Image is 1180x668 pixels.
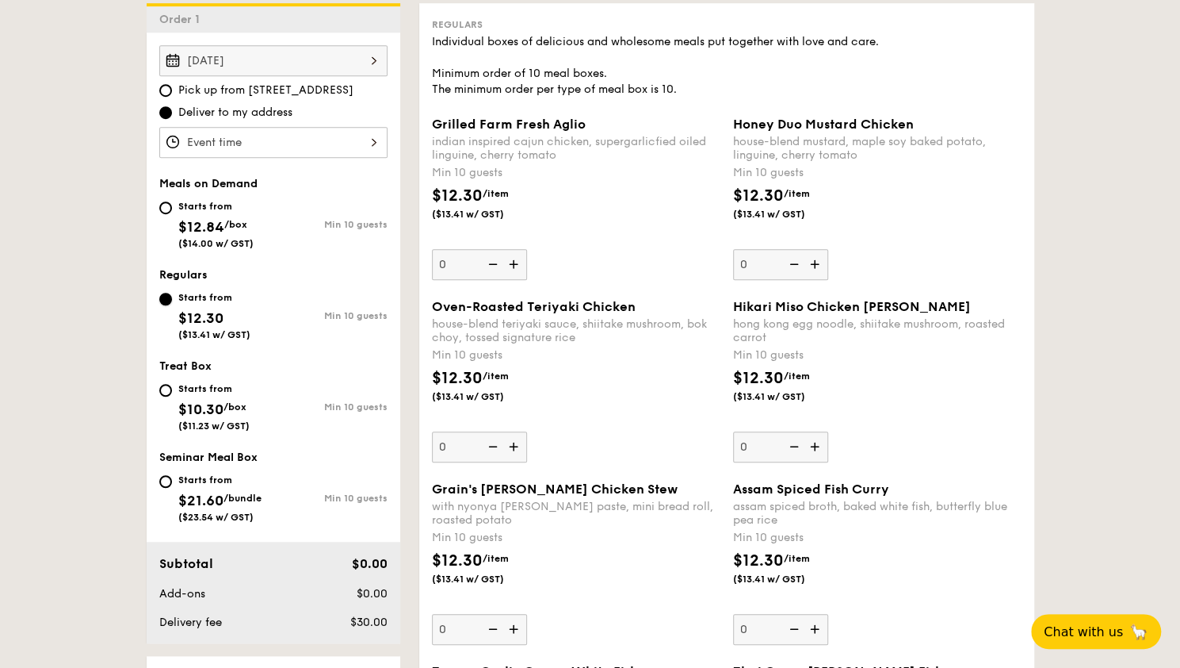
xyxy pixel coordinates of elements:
div: Min 10 guests [733,530,1022,546]
span: Deliver to my address [178,105,292,121]
img: icon-reduce.1d2dbef1.svg [479,249,503,279]
span: ($13.41 w/ GST) [733,573,841,585]
input: Oven-Roasted Teriyaki Chickenhouse-blend teriyaki sauce, shiitake mushroom, bok choy, tossed sign... [432,432,527,463]
div: Min 10 guests [273,219,388,230]
span: Assam Spiced Fish Curry [733,482,889,497]
img: icon-add.58712e84.svg [503,249,527,279]
span: Regulars [432,19,483,30]
span: /item [483,553,509,564]
span: $21.60 [178,492,223,509]
span: Regulars [159,268,208,282]
span: /item [784,370,810,382]
img: icon-add.58712e84.svg [503,432,527,462]
img: icon-add.58712e84.svg [804,249,828,279]
div: Starts from [178,291,250,304]
input: Grain's [PERSON_NAME] Chicken Stewwith nyonya [PERSON_NAME] paste, mini bread roll, roasted potat... [432,614,527,645]
span: Add-ons [159,587,205,601]
span: /item [483,188,509,199]
span: ($13.41 w/ GST) [733,208,841,221]
span: ($13.41 w/ GST) [432,390,540,403]
div: Starts from [178,382,250,395]
div: with nyonya [PERSON_NAME] paste, mini bread roll, roasted potato [432,500,720,527]
input: Assam Spiced Fish Curryassam spiced broth, baked white fish, butterfly blue pea riceMin 10 guests... [733,614,828,645]
div: Starts from [178,200,254,213]
span: ($13.41 w/ GST) [733,390,841,403]
span: /item [784,553,810,564]
img: icon-reduce.1d2dbef1.svg [781,249,804,279]
span: Hikari Miso Chicken [PERSON_NAME] [733,299,971,314]
span: $12.30 [178,309,223,327]
span: $12.30 [733,551,784,570]
img: icon-reduce.1d2dbef1.svg [781,432,804,462]
div: Min 10 guests [273,310,388,321]
span: $12.30 [733,369,784,388]
span: Treat Box [159,359,212,373]
span: ($13.41 w/ GST) [432,573,540,585]
img: icon-add.58712e84.svg [804,432,828,462]
span: /box [224,219,247,230]
div: Min 10 guests [432,347,720,363]
span: ($23.54 w/ GST) [178,512,254,523]
img: icon-reduce.1d2dbef1.svg [479,432,503,462]
div: house-blend mustard, maple soy baked potato, linguine, cherry tomato [733,135,1022,162]
img: icon-reduce.1d2dbef1.svg [781,614,804,644]
span: Seminar Meal Box [159,451,258,464]
span: /bundle [223,493,262,504]
span: Oven-Roasted Teriyaki Chicken [432,299,636,314]
input: Event time [159,127,388,158]
span: ($11.23 w/ GST) [178,420,250,432]
span: ($13.41 w/ GST) [432,208,540,221]
span: ($14.00 w/ GST) [178,238,254,249]
button: Chat with us🦙 [1031,614,1161,649]
img: icon-add.58712e84.svg [804,614,828,644]
img: icon-reduce.1d2dbef1.svg [479,614,503,644]
input: Hikari Miso Chicken [PERSON_NAME]hong kong egg noodle, shiitake mushroom, roasted carrotMin 10 gu... [733,432,828,463]
span: $30.00 [349,616,387,629]
div: indian inspired cajun chicken, supergarlicfied oiled linguine, cherry tomato [432,135,720,162]
input: Deliver to my address [159,106,172,119]
span: Pick up from [STREET_ADDRESS] [178,83,353,98]
span: ($13.41 w/ GST) [178,329,250,340]
input: Pick up from [STREET_ADDRESS] [159,84,172,97]
input: Starts from$12.30($13.41 w/ GST)Min 10 guests [159,293,172,305]
input: Starts from$10.30/box($11.23 w/ GST)Min 10 guests [159,384,172,397]
input: Starts from$12.84/box($14.00 w/ GST)Min 10 guests [159,202,172,214]
span: Meals on Demand [159,177,258,190]
span: 🦙 [1129,623,1148,641]
div: Starts from [178,474,262,486]
div: Min 10 guests [273,493,388,504]
img: icon-add.58712e84.svg [503,614,527,644]
div: Min 10 guests [733,347,1022,363]
input: Event date [159,45,388,76]
span: $12.30 [432,369,483,388]
span: $0.00 [356,587,387,601]
span: Delivery fee [159,616,222,629]
span: $10.30 [178,401,223,418]
div: house-blend teriyaki sauce, shiitake mushroom, bok choy, tossed signature rice [432,317,720,344]
span: $12.30 [432,551,483,570]
div: hong kong egg noodle, shiitake mushroom, roasted carrot [733,317,1022,344]
span: Grain's [PERSON_NAME] Chicken Stew [432,482,678,497]
span: Chat with us [1044,624,1123,639]
span: /box [223,401,246,413]
input: Grilled Farm Fresh Aglioindian inspired cajun chicken, supergarlicfied oiled linguine, cherry tom... [432,249,527,280]
input: Starts from$21.60/bundle($23.54 w/ GST)Min 10 guests [159,475,172,488]
span: $0.00 [351,556,387,571]
span: Subtotal [159,556,213,571]
span: Grilled Farm Fresh Aglio [432,117,586,132]
span: Honey Duo Mustard Chicken [733,117,914,132]
div: Individual boxes of delicious and wholesome meals put together with love and care. Minimum order ... [432,34,1022,98]
div: Min 10 guests [432,530,720,546]
div: Min 10 guests [273,401,388,413]
span: Order 1 [159,13,206,26]
input: Honey Duo Mustard Chickenhouse-blend mustard, maple soy baked potato, linguine, cherry tomatoMin ... [733,249,828,280]
div: Min 10 guests [432,165,720,181]
span: $12.30 [432,186,483,205]
span: $12.84 [178,218,224,236]
div: assam spiced broth, baked white fish, butterfly blue pea rice [733,500,1022,527]
span: $12.30 [733,186,784,205]
span: /item [483,370,509,382]
span: /item [784,188,810,199]
div: Min 10 guests [733,165,1022,181]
